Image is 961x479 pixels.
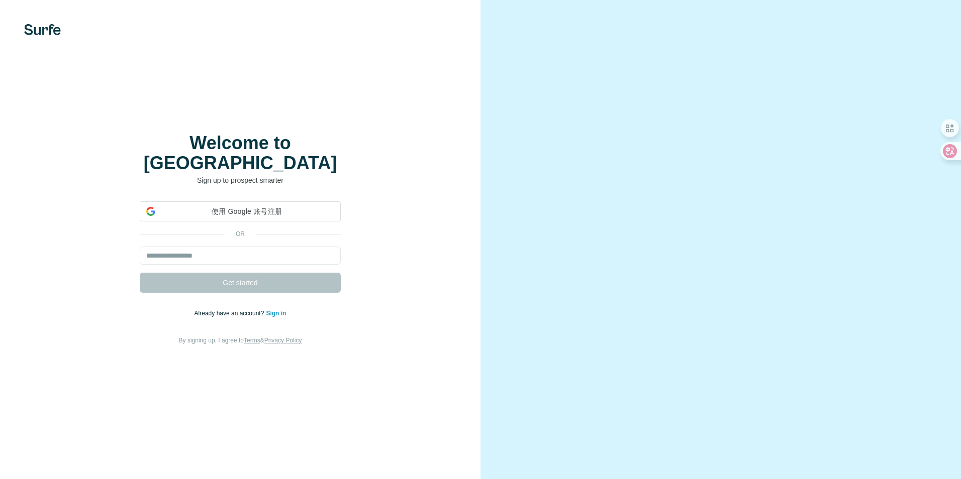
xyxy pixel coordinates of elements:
[195,310,266,317] span: Already have an account?
[264,337,302,344] a: Privacy Policy
[179,337,302,344] span: By signing up, I agree to &
[140,201,341,221] div: 使用 Google 账号注册
[24,24,61,35] img: Surfe's logo
[244,337,260,344] a: Terms
[140,133,341,173] h1: Welcome to [GEOGRAPHIC_DATA]
[224,229,256,238] p: or
[266,310,286,317] a: Sign in
[159,206,334,217] span: 使用 Google 账号注册
[140,175,341,185] p: Sign up to prospect smarter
